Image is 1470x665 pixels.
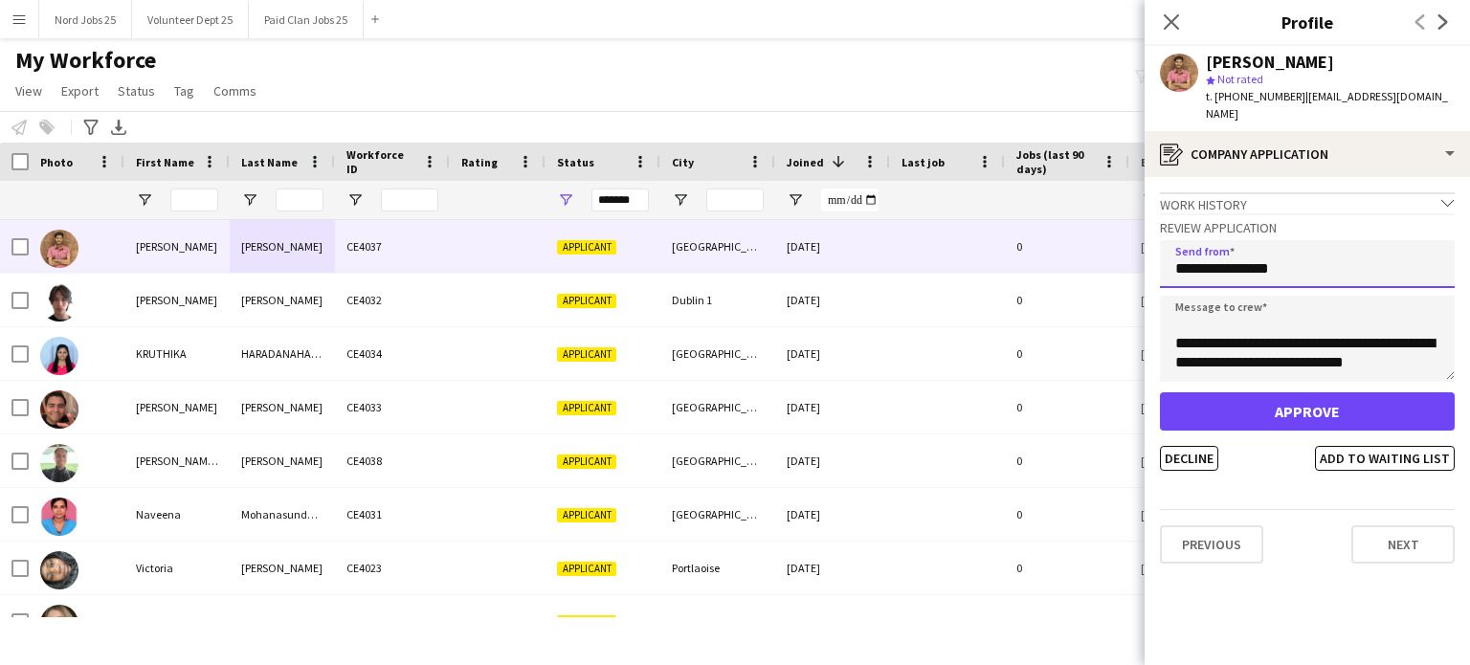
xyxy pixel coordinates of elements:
[902,155,945,169] span: Last job
[40,283,78,321] img: Hector Cordova
[61,82,99,100] span: Export
[110,78,163,103] a: Status
[230,542,335,594] div: [PERSON_NAME]
[230,381,335,433] div: [PERSON_NAME]
[40,605,78,643] img: alanna Frampton
[1141,155,1171,169] span: Email
[335,595,450,648] div: CE4014
[660,274,775,326] div: Dublin 1
[54,78,106,103] a: Export
[15,82,42,100] span: View
[787,155,824,169] span: Joined
[381,188,438,211] input: Workforce ID Filter Input
[1005,488,1129,541] div: 0
[167,78,202,103] a: Tag
[557,240,616,255] span: Applicant
[706,188,764,211] input: City Filter Input
[775,542,890,594] div: [DATE]
[335,488,450,541] div: CE4031
[557,615,616,630] span: Applicant
[124,595,230,648] div: alanna
[206,78,264,103] a: Comms
[241,155,298,169] span: Last Name
[124,542,230,594] div: Victoria
[213,82,256,100] span: Comms
[775,434,890,487] div: [DATE]
[1016,147,1095,176] span: Jobs (last 90 days)
[230,434,335,487] div: [PERSON_NAME]
[107,116,130,139] app-action-btn: Export XLSX
[230,220,335,273] div: [PERSON_NAME]
[775,327,890,380] div: [DATE]
[775,220,890,273] div: [DATE]
[1005,220,1129,273] div: 0
[230,327,335,380] div: HARADANAHALLI [PERSON_NAME]
[1005,274,1129,326] div: 0
[660,595,775,648] div: Waterford
[660,434,775,487] div: [GEOGRAPHIC_DATA] 9
[335,220,450,273] div: CE4037
[1145,10,1470,34] h3: Profile
[174,82,194,100] span: Tag
[557,562,616,576] span: Applicant
[132,1,249,38] button: Volunteer Dept 25
[40,498,78,536] img: Naveena Mohanasundararajan
[249,1,364,38] button: Paid Clan Jobs 25
[557,155,594,169] span: Status
[79,116,102,139] app-action-btn: Advanced filters
[775,595,890,648] div: [DATE]
[821,188,879,211] input: Joined Filter Input
[775,381,890,433] div: [DATE]
[660,327,775,380] div: [GEOGRAPHIC_DATA]
[672,155,694,169] span: City
[1206,89,1305,103] span: t. [PHONE_NUMBER]
[335,381,450,433] div: CE4033
[40,155,73,169] span: Photo
[1005,542,1129,594] div: 0
[557,401,616,415] span: Applicant
[1206,89,1448,121] span: | [EMAIL_ADDRESS][DOMAIN_NAME]
[1160,446,1218,471] button: Decline
[775,488,890,541] div: [DATE]
[40,337,78,375] img: KRUTHIKA HARADANAHALLI DHARMESH
[1005,434,1129,487] div: 0
[346,191,364,209] button: Open Filter Menu
[1217,72,1263,86] span: Not rated
[1141,191,1158,209] button: Open Filter Menu
[775,274,890,326] div: [DATE]
[660,488,775,541] div: [GEOGRAPHIC_DATA] 16
[124,274,230,326] div: [PERSON_NAME]
[1351,525,1455,564] button: Next
[335,274,450,326] div: CE4032
[557,454,616,469] span: Applicant
[660,381,775,433] div: [GEOGRAPHIC_DATA] 8
[124,220,230,273] div: [PERSON_NAME]
[557,508,616,522] span: Applicant
[557,294,616,308] span: Applicant
[1005,327,1129,380] div: 0
[1160,192,1455,213] div: Work history
[1160,219,1455,236] h3: Review Application
[1005,595,1129,648] div: 0
[276,188,323,211] input: Last Name Filter Input
[672,191,689,209] button: Open Filter Menu
[39,1,132,38] button: Nord Jobs 25
[660,542,775,594] div: Portlaoise
[241,191,258,209] button: Open Filter Menu
[660,220,775,273] div: [GEOGRAPHIC_DATA] 9
[346,147,415,176] span: Workforce ID
[40,551,78,589] img: Victoria Samuel
[557,191,574,209] button: Open Filter Menu
[230,595,335,648] div: [PERSON_NAME]
[124,434,230,487] div: [PERSON_NAME] [PERSON_NAME]
[1206,54,1334,71] div: [PERSON_NAME]
[124,488,230,541] div: Naveena
[1145,131,1470,177] div: Company application
[15,46,156,75] span: My Workforce
[461,155,498,169] span: Rating
[230,488,335,541] div: Mohanasundararajan
[1315,446,1455,471] button: Add to waiting list
[170,188,218,211] input: First Name Filter Input
[557,347,616,362] span: Applicant
[136,155,194,169] span: First Name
